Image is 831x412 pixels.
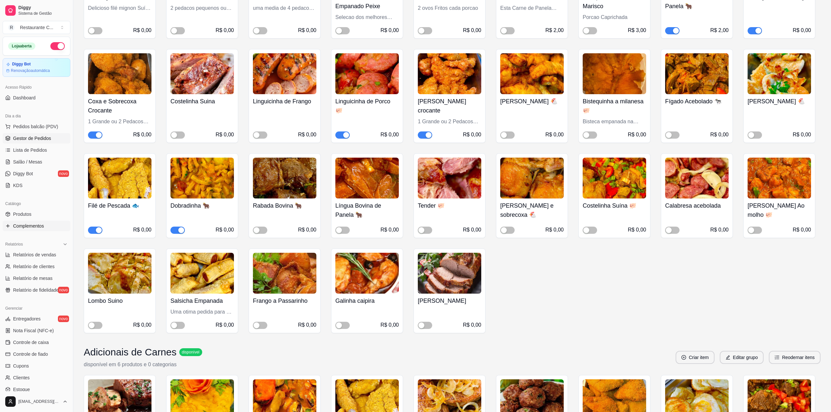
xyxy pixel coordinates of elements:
[11,68,50,73] article: Renovação automática
[748,97,811,106] h4: [PERSON_NAME] 🐔
[710,226,729,234] div: R$ 0,00
[500,53,564,94] img: product-image
[418,296,481,305] h4: [PERSON_NAME]
[88,118,151,126] div: 1 Grande ou 2 Pedacos pequenos empanado
[3,273,70,283] a: Relatório de mesas
[583,201,646,210] h4: Costelinha Suína 🐖
[84,361,202,369] p: disponível em 6 produtos e 0 categorias
[726,355,730,360] span: edit
[298,226,316,234] div: R$ 0,00
[13,159,42,165] span: Salão / Mesas
[13,351,48,357] span: Controle de fiado
[18,5,68,11] span: Diggy
[170,296,234,305] h4: Salsicha Empanada
[793,131,811,139] div: R$ 0,00
[775,355,779,360] span: ordered-list
[665,53,729,94] img: product-image
[463,26,481,34] div: R$ 0,00
[583,97,646,115] h4: Bistequinha a milanesa 🐖
[710,26,729,34] div: R$ 2,00
[583,158,646,198] img: product-image
[13,327,54,334] span: Nota Fiscal (NFC-e)
[18,11,68,16] span: Sistema de Gestão
[3,198,70,209] div: Catálogo
[13,339,49,346] span: Controle de caixa
[3,221,70,231] a: Complementos
[3,372,70,383] a: Clientes
[3,180,70,191] a: KDS
[418,4,481,12] div: 2 ovos Fritos cada porcao
[170,308,234,316] div: Uma otima pedida para o pessoal que ama cachorro quente, vem 3 unidades
[380,131,399,139] div: R$ 0,00
[13,223,44,229] span: Complementos
[545,26,564,34] div: R$ 2,00
[84,346,177,358] h3: Adicionais de Carnes
[170,158,234,198] img: product-image
[628,131,646,139] div: R$ 0,00
[3,209,70,219] a: Produtos
[3,3,70,18] a: DiggySistema de Gestão
[13,147,47,153] span: Lista de Pedidos
[170,253,234,294] img: product-image
[88,53,151,94] img: product-image
[748,53,811,94] img: product-image
[793,226,811,234] div: R$ 0,00
[380,321,399,329] div: R$ 0,00
[13,374,30,381] span: Clientes
[748,158,811,198] img: product-image
[710,131,729,139] div: R$ 0,00
[8,43,35,50] div: Loja aberta
[418,97,481,115] h4: [PERSON_NAME] crocante
[170,4,234,12] div: 2 pedacos pequenos ou um grande
[253,296,316,305] h4: Frango a Passarinho
[216,321,234,329] div: R$ 0,00
[463,131,481,139] div: R$ 0,00
[298,131,316,139] div: R$ 0,00
[88,4,151,12] div: Delicioso filé mignon Suíno média de um pedaço grande ou dois menores
[380,26,399,34] div: R$ 0,00
[3,82,70,93] div: Acesso Rápido
[720,351,764,364] button: editEditar grupo
[298,26,316,34] div: R$ 0,00
[13,123,58,130] span: Pedidos balcão (PDV)
[13,182,23,189] span: KDS
[12,62,31,67] article: Diggy Bot
[13,94,36,101] span: Dashboard
[3,111,70,121] div: Dia a dia
[3,93,70,103] a: Dashboard
[3,314,70,324] a: Entregadoresnovo
[216,131,234,139] div: R$ 0,00
[170,201,234,210] h4: Dobradinha 🐂
[181,350,201,355] span: disponível
[13,135,51,142] span: Gestor de Pedidos
[500,97,564,106] h4: [PERSON_NAME] 🐔
[298,321,316,329] div: R$ 0,00
[253,201,316,210] h4: Rabada Bovina 🐂
[20,24,53,31] div: Restaurante C ...
[8,24,15,31] span: R
[335,53,399,94] img: product-image
[418,253,481,294] img: product-image
[681,355,686,360] span: plus-circle
[676,351,715,364] button: plus-circleCriar item
[13,316,41,322] span: Entregadores
[3,361,70,371] a: Cupons
[3,133,70,144] a: Gestor de Pedidos
[3,157,70,167] a: Salão / Mesas
[13,251,56,258] span: Relatórios de vendas
[13,263,55,270] span: Relatório de clientes
[418,201,481,210] h4: Tender 🐖
[253,53,316,94] img: product-image
[3,168,70,179] a: Diggy Botnovo
[13,287,59,293] span: Relatório de fidelidade
[133,321,151,329] div: R$ 0,00
[3,285,70,295] a: Relatório de fidelidadenovo
[793,26,811,34] div: R$ 0,00
[3,349,70,359] a: Controle de fiado
[88,97,151,115] h4: Coxa e Sobrecoxa Crocante
[5,242,23,247] span: Relatórios
[133,131,151,139] div: R$ 0,00
[133,226,151,234] div: R$ 0,00
[253,4,316,12] div: uma media de 4 pedacos a porcao
[13,170,33,177] span: Diggy Bot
